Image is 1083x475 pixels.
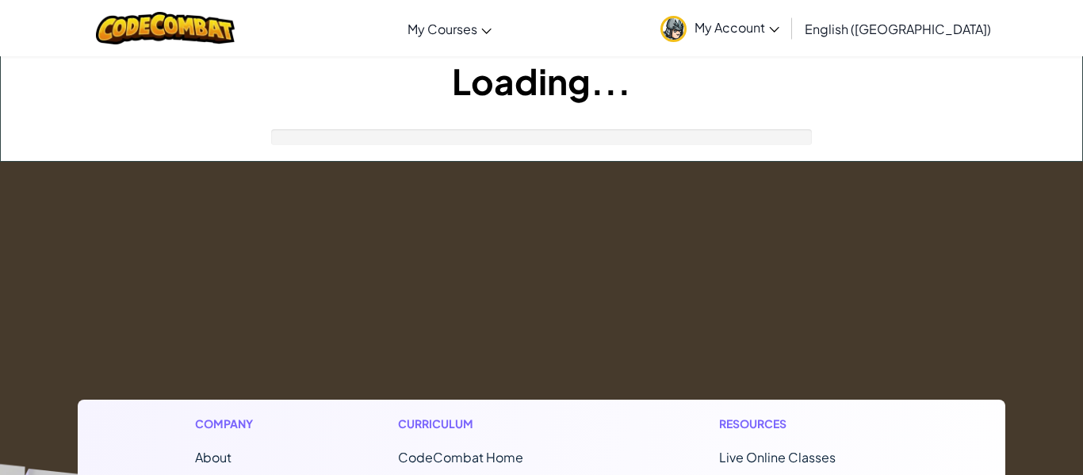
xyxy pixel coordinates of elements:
a: My Account [652,3,787,53]
a: Live Online Classes [719,449,836,465]
a: About [195,449,232,465]
span: My Courses [408,21,477,37]
span: CodeCombat Home [398,449,523,465]
h1: Loading... [1,56,1082,105]
span: My Account [695,19,779,36]
h1: Curriculum [398,416,590,432]
span: English ([GEOGRAPHIC_DATA]) [805,21,991,37]
a: English ([GEOGRAPHIC_DATA]) [797,7,999,50]
h1: Company [195,416,269,432]
h1: Resources [719,416,888,432]
img: CodeCombat logo [96,12,235,44]
a: My Courses [400,7,499,50]
img: avatar [660,16,687,42]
